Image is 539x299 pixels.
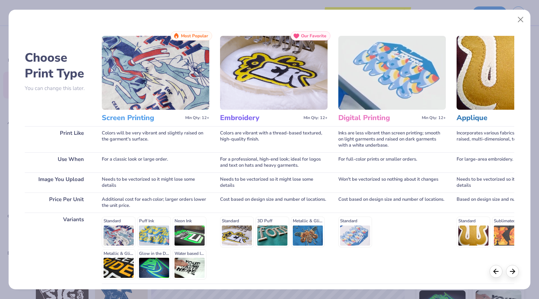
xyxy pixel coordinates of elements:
[185,115,209,120] span: Min Qty: 12+
[514,13,528,27] button: Close
[338,126,446,152] div: Inks are less vibrant than screen printing; smooth on light garments and raised on dark garments ...
[25,213,91,284] div: Variants
[25,193,91,213] div: Price Per Unit
[102,193,209,213] div: Additional cost for each color; larger orders lower the unit price.
[25,85,91,91] p: You can change this later.
[102,126,209,152] div: Colors will be very vibrant and slightly raised on the garment's surface.
[338,172,446,193] div: Won't be vectorized so nothing about it changes
[25,172,91,193] div: Image You Upload
[102,172,209,193] div: Needs to be vectorized so it might lose some details
[220,193,328,213] div: Cost based on design size and number of locations.
[301,33,326,38] span: Our Favorite
[338,36,446,110] img: Digital Printing
[220,126,328,152] div: Colors are vibrant with a thread-based textured, high-quality finish.
[422,115,446,120] span: Min Qty: 12+
[338,113,419,123] h3: Digital Printing
[25,152,91,172] div: Use When
[220,152,328,172] div: For a professional, high-end look; ideal for logos and text on hats and heavy garments.
[102,36,209,110] img: Screen Printing
[338,193,446,213] div: Cost based on design size and number of locations.
[25,126,91,152] div: Print Like
[220,36,328,110] img: Embroidery
[457,113,537,123] h3: Applique
[304,115,328,120] span: Min Qty: 12+
[102,113,182,123] h3: Screen Printing
[102,152,209,172] div: For a classic look or large order.
[181,33,208,38] span: Most Popular
[220,172,328,193] div: Needs to be vectorized so it might lose some details
[338,152,446,172] div: For full-color prints or smaller orders.
[25,50,91,81] h2: Choose Print Type
[220,113,301,123] h3: Embroidery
